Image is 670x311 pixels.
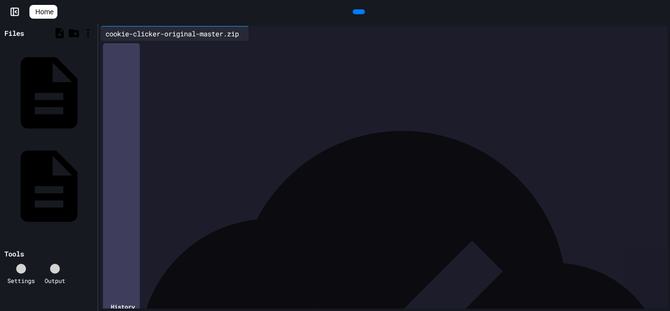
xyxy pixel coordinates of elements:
div: cookie-clicker-original-master.zip [101,28,244,39]
div: Settings [7,276,35,285]
a: Home [29,5,57,19]
div: Output [45,276,65,285]
div: Files [4,28,24,38]
span: Home [35,7,53,17]
div: cookie-clicker-original-master.zip [101,26,249,41]
div: Tools [4,249,24,259]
